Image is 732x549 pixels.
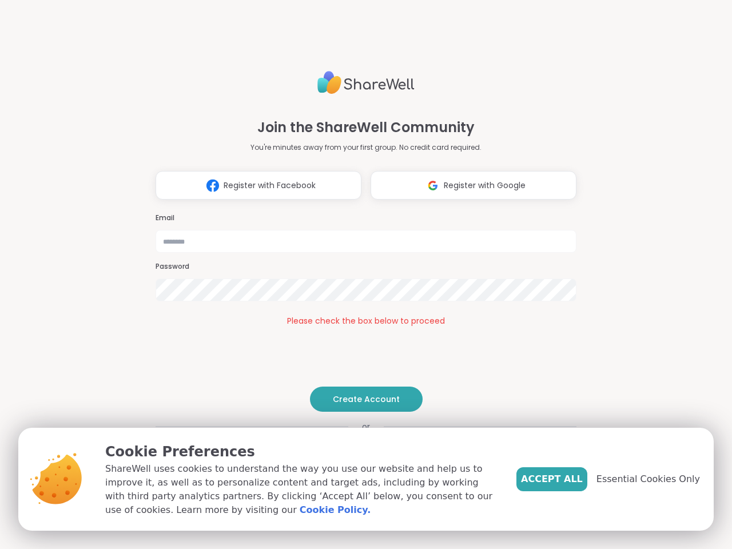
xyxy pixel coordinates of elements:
span: Essential Cookies Only [596,472,700,486]
h1: Join the ShareWell Community [257,117,475,138]
img: ShareWell Logo [317,66,415,99]
div: Please check the box below to proceed [156,315,576,327]
button: Accept All [516,467,587,491]
p: Cookie Preferences [105,441,498,462]
img: ShareWell Logomark [202,175,224,196]
span: Accept All [521,472,583,486]
p: You're minutes away from your first group. No credit card required. [250,142,482,153]
button: Create Account [310,387,423,412]
a: Cookie Policy. [300,503,371,517]
img: ShareWell Logomark [422,175,444,196]
button: Register with Facebook [156,171,361,200]
button: Register with Google [371,171,576,200]
h3: Email [156,213,576,223]
span: Register with Facebook [224,180,316,192]
span: Register with Google [444,180,526,192]
span: Create Account [333,393,400,405]
p: ShareWell uses cookies to understand the way you use our website and help us to improve it, as we... [105,462,498,517]
span: or [348,421,384,432]
h3: Password [156,262,576,272]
